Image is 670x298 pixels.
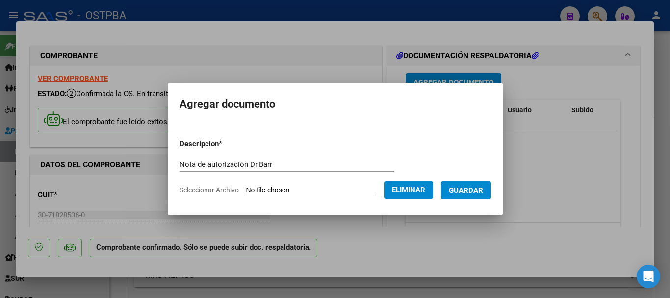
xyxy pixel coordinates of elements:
[441,181,491,199] button: Guardar
[180,186,239,194] span: Seleccionar Archivo
[384,181,433,199] button: Eliminar
[637,265,660,288] div: Open Intercom Messenger
[180,95,491,113] h2: Agregar documento
[392,186,425,194] span: Eliminar
[449,186,483,195] span: Guardar
[180,138,273,150] p: Descripcion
